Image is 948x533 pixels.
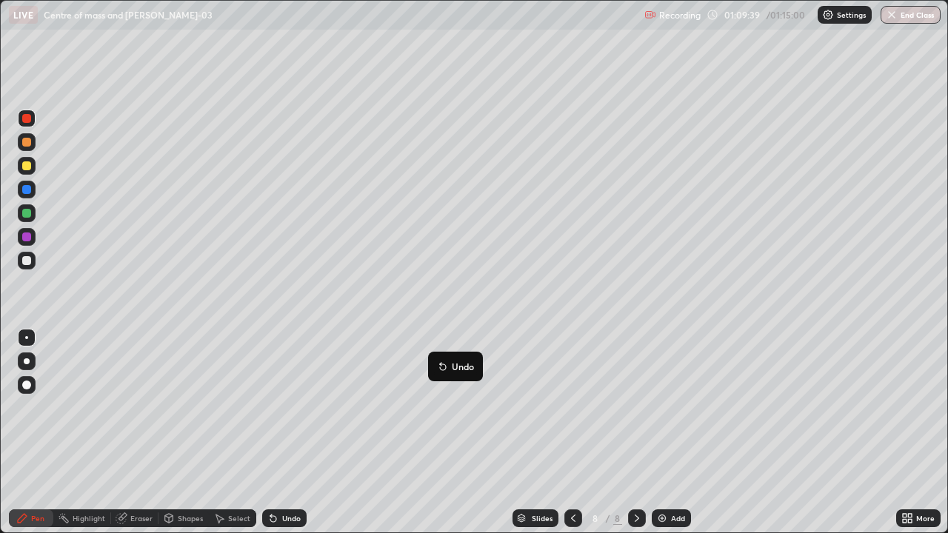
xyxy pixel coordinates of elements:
[31,514,44,522] div: Pen
[282,514,301,522] div: Undo
[644,9,656,21] img: recording.375f2c34.svg
[73,514,105,522] div: Highlight
[532,514,553,522] div: Slides
[837,11,866,19] p: Settings
[613,512,622,525] div: 8
[659,10,701,21] p: Recording
[130,514,153,522] div: Eraser
[228,514,250,522] div: Select
[886,9,898,21] img: end-class-cross
[822,9,834,21] img: class-settings-icons
[178,514,203,522] div: Shapes
[606,514,610,523] div: /
[588,514,603,523] div: 8
[452,361,474,372] p: Undo
[671,514,685,522] div: Add
[916,514,935,522] div: More
[881,6,941,24] button: End Class
[13,9,33,21] p: LIVE
[434,358,477,375] button: Undo
[44,9,213,21] p: Centre of mass and [PERSON_NAME]-03
[656,512,668,524] img: add-slide-button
